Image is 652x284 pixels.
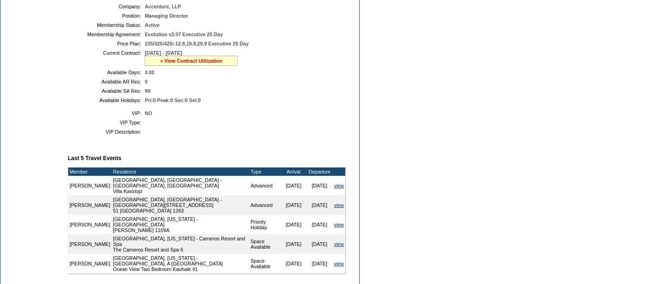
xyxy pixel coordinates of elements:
td: Membership Status: [71,22,141,28]
td: VIP Description: [71,129,141,135]
td: Priority Holiday [249,215,281,234]
td: [DATE] [307,176,333,195]
span: 3.00 [145,70,155,75]
span: 99 [145,88,150,94]
a: view [334,241,344,247]
span: NO [145,110,152,116]
b: Last 5 Travel Events [68,155,121,161]
td: Current Contract: [71,50,141,66]
span: Accenture, LLP [145,4,181,9]
a: view [334,222,344,227]
td: Advanced [249,195,281,215]
td: [PERSON_NAME] [68,176,112,195]
a: view [334,261,344,266]
span: 0 [145,79,148,84]
span: Active [145,22,160,28]
td: VIP Type: [71,120,141,125]
td: Company: [71,4,141,9]
td: Residence [112,168,249,176]
td: Space Available [249,234,281,254]
a: » View Contract Utilization [160,58,222,64]
span: Pri:0 Peak:0 Sec:0 Sel:0 [145,97,201,103]
td: [PERSON_NAME] [68,254,112,273]
td: [PERSON_NAME] [68,215,112,234]
td: [DATE] [281,176,307,195]
td: [DATE] [307,195,333,215]
td: Arrival [281,168,307,176]
td: [DATE] [307,234,333,254]
td: [GEOGRAPHIC_DATA], [GEOGRAPHIC_DATA] - [GEOGRAPHIC_DATA], [GEOGRAPHIC_DATA] Villa Kassiopi [112,176,249,195]
span: 225/325/425/-12.9,19.9,29.9 Executive 25 Day [145,41,249,46]
td: [PERSON_NAME] [68,195,112,215]
span: [DATE] - [DATE] [145,50,182,56]
a: view [334,183,344,188]
td: [PERSON_NAME] [68,234,112,254]
td: Available Holidays: [71,97,141,103]
td: [DATE] [281,195,307,215]
td: [GEOGRAPHIC_DATA], [US_STATE] - Carneros Resort and Spa The Carneros Resort and Spa 6 [112,234,249,254]
td: Space Available [249,254,281,273]
td: Position: [71,13,141,19]
td: [DATE] [281,234,307,254]
td: Membership Agreement: [71,32,141,37]
td: Departure [307,168,333,176]
td: [GEOGRAPHIC_DATA], [US_STATE] - [GEOGRAPHIC_DATA], A [GEOGRAPHIC_DATA] Ocean View Two Bedroom Kau... [112,254,249,273]
td: [GEOGRAPHIC_DATA], [US_STATE] - [GEOGRAPHIC_DATA] [PERSON_NAME] 1109A [112,215,249,234]
td: [DATE] [307,254,333,273]
td: Available AR Res: [71,79,141,84]
td: [DATE] [281,215,307,234]
td: Available Days: [71,70,141,75]
td: Price Plan: [71,41,141,46]
td: VIP: [71,110,141,116]
td: Available SA Res: [71,88,141,94]
a: view [334,202,344,208]
td: [DATE] [307,215,333,234]
td: [DATE] [281,254,307,273]
td: Member [68,168,112,176]
td: Advanced [249,176,281,195]
td: Type [249,168,281,176]
td: [GEOGRAPHIC_DATA], [GEOGRAPHIC_DATA] - [GEOGRAPHIC_DATA][STREET_ADDRESS] 51 [GEOGRAPHIC_DATA] 1263 [112,195,249,215]
span: Managing Director [145,13,188,19]
span: Evolution v2.07 Executive 25 Day [145,32,223,37]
